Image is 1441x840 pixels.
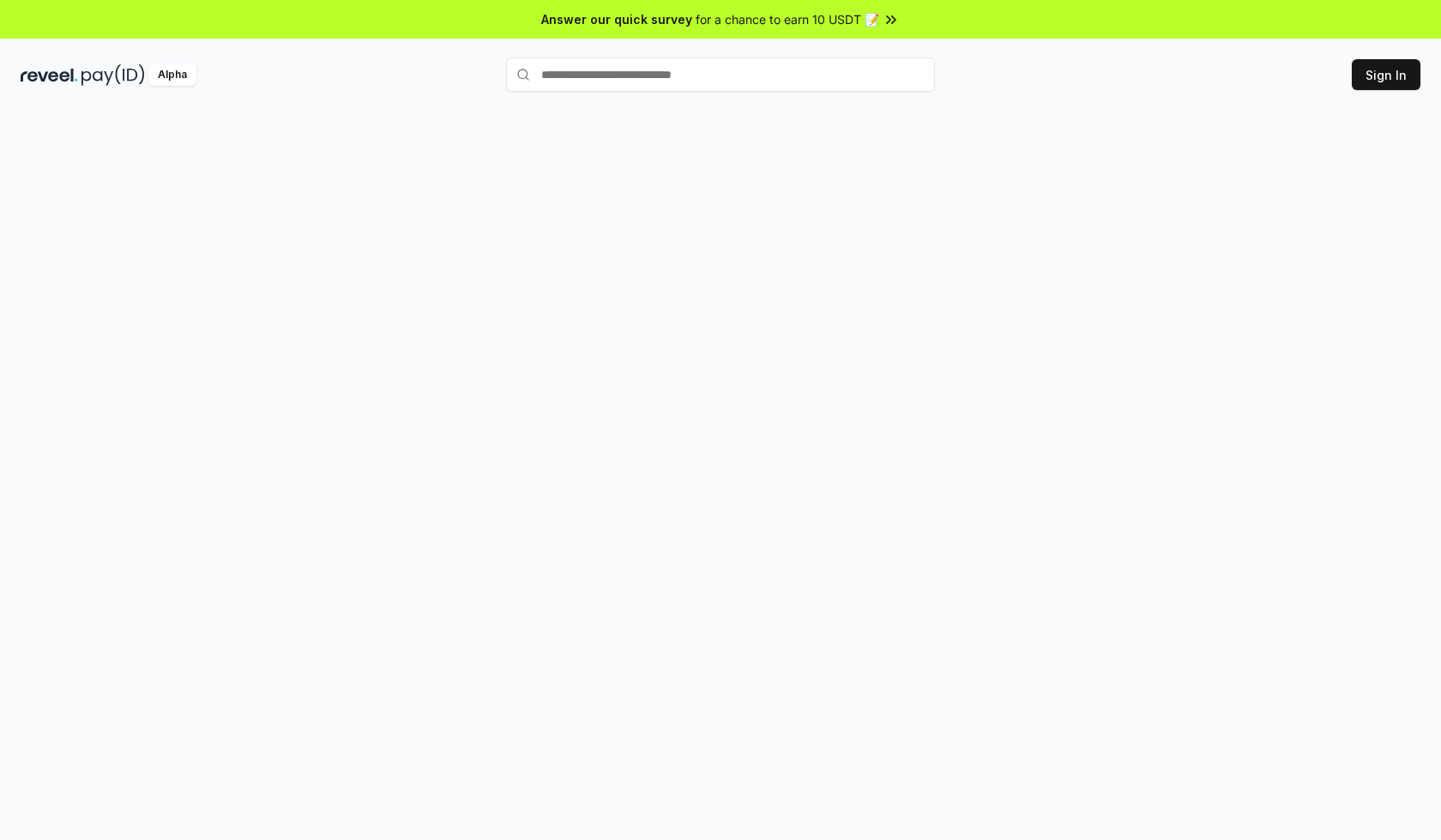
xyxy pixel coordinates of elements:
[148,64,196,86] div: Alpha
[696,10,879,28] span: for a chance to earn 10 USDT 📝
[1352,59,1420,90] button: Sign In
[541,10,692,28] span: Answer our quick survey
[81,64,145,86] img: pay_id
[21,64,78,86] img: reveel_dark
